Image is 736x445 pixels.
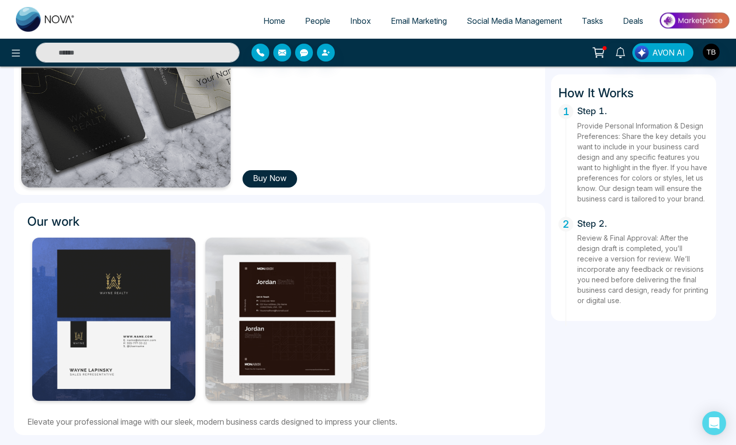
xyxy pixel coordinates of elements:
[263,16,285,26] span: Home
[558,82,709,100] h3: How It Works
[582,16,603,26] span: Tasks
[558,217,573,232] span: 2
[32,238,195,401] img: 428Zj1738783494.jpg
[577,233,709,306] p: Review & Final Approval: After the design draft is completed, you’ll receive a version for review...
[702,411,726,435] div: Open Intercom Messenger
[457,11,572,30] a: Social Media Management
[16,7,75,32] img: Nova CRM Logo
[21,210,538,229] h3: Our work
[558,104,573,119] span: 1
[632,43,693,62] button: AVON AI
[381,11,457,30] a: Email Marketing
[391,16,447,26] span: Email Marketing
[577,121,709,204] p: Provide Personal Information & Design Preferences: Share the key details you want to include in y...
[572,11,613,30] a: Tasks
[703,44,720,61] img: User Avatar
[295,11,340,30] a: People
[205,238,368,401] img: r1F4F1738783494.jpg
[635,46,649,60] img: Lead Flow
[350,16,371,26] span: Inbox
[253,11,295,30] a: Home
[623,16,643,26] span: Deals
[305,16,330,26] span: People
[467,16,562,26] span: Social Media Management
[243,170,297,188] button: Buy Now
[21,406,538,428] div: Elevate your professional image with our sleek, modern business cards designed to impress your cl...
[658,9,730,32] img: Market-place.gif
[577,217,709,229] h5: Step 2.
[340,11,381,30] a: Inbox
[613,11,653,30] a: Deals
[652,47,685,59] span: AVON AI
[577,104,709,117] h5: Step 1.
